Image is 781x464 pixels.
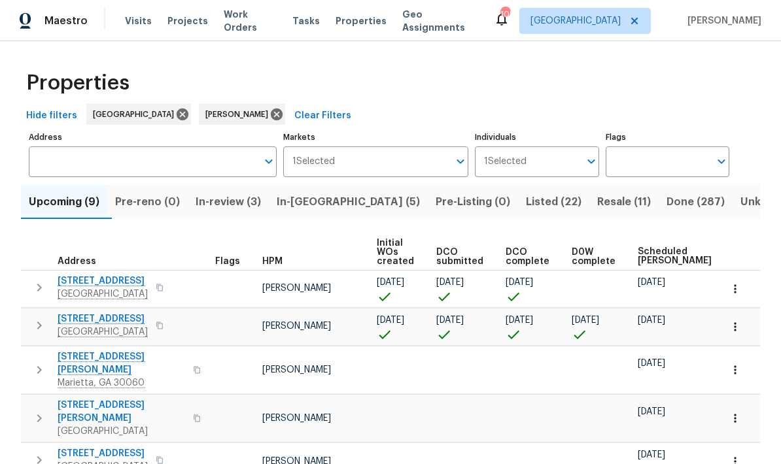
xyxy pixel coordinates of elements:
[260,152,278,171] button: Open
[26,108,77,124] span: Hide filters
[500,8,510,21] div: 105
[294,108,351,124] span: Clear Filters
[638,407,665,416] span: [DATE]
[377,278,404,287] span: [DATE]
[93,108,179,121] span: [GEOGRAPHIC_DATA]
[526,193,581,211] span: Listed (22)
[283,133,469,141] label: Markets
[44,14,88,27] span: Maestro
[667,193,725,211] span: Done (287)
[582,152,600,171] button: Open
[199,104,285,125] div: [PERSON_NAME]
[262,284,331,293] span: [PERSON_NAME]
[451,152,470,171] button: Open
[638,316,665,325] span: [DATE]
[29,193,99,211] span: Upcoming (9)
[262,322,331,331] span: [PERSON_NAME]
[475,133,599,141] label: Individuals
[115,193,180,211] span: Pre-reno (0)
[506,278,533,287] span: [DATE]
[21,104,82,128] button: Hide filters
[484,156,527,167] span: 1 Selected
[712,152,731,171] button: Open
[436,316,464,325] span: [DATE]
[196,193,261,211] span: In-review (3)
[292,16,320,25] span: Tasks
[262,365,331,374] span: [PERSON_NAME]
[29,133,277,141] label: Address
[572,248,616,266] span: D0W complete
[638,278,665,287] span: [DATE]
[277,193,420,211] span: In-[GEOGRAPHIC_DATA] (5)
[638,359,665,368] span: [DATE]
[289,104,356,128] button: Clear Filters
[58,399,185,425] span: [STREET_ADDRESS][PERSON_NAME]
[58,425,185,438] span: [GEOGRAPHIC_DATA]
[638,450,665,459] span: [DATE]
[262,257,283,266] span: HPM
[436,278,464,287] span: [DATE]
[292,156,335,167] span: 1 Selected
[86,104,191,125] div: [GEOGRAPHIC_DATA]
[205,108,273,121] span: [PERSON_NAME]
[58,257,96,266] span: Address
[436,193,510,211] span: Pre-Listing (0)
[597,193,651,211] span: Resale (11)
[215,257,240,266] span: Flags
[26,76,130,90] span: Properties
[167,14,208,27] span: Projects
[638,247,712,265] span: Scheduled [PERSON_NAME]
[506,248,549,266] span: DCO complete
[125,14,152,27] span: Visits
[506,316,533,325] span: [DATE]
[377,316,404,325] span: [DATE]
[606,133,729,141] label: Flags
[377,239,414,266] span: Initial WOs created
[436,248,483,266] span: DCO submitted
[682,14,761,27] span: [PERSON_NAME]
[402,8,478,34] span: Geo Assignments
[262,414,331,423] span: [PERSON_NAME]
[530,14,621,27] span: [GEOGRAPHIC_DATA]
[336,14,387,27] span: Properties
[58,447,148,460] span: [STREET_ADDRESS]
[572,316,599,325] span: [DATE]
[224,8,277,34] span: Work Orders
